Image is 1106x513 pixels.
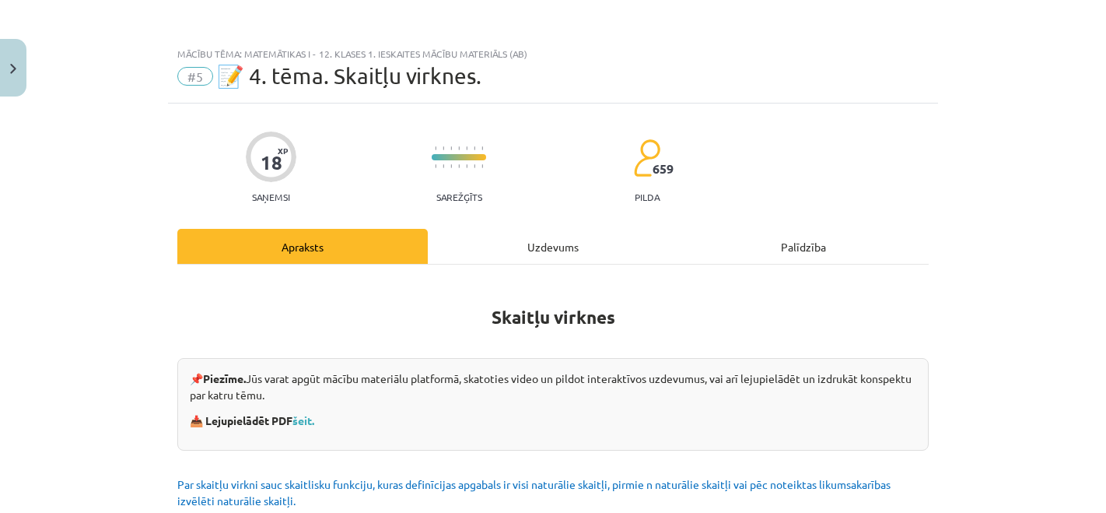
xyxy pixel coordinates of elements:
p: 📌 Jūs varat apgūt mācību materiālu platformā, skatoties video un pildot interaktīvos uzdevumus, v... [190,371,916,403]
img: icon-short-line-57e1e144782c952c97e751825c79c345078a6d821885a25fce030b3d8c18986b.svg [443,164,444,168]
div: Uzdevums [428,229,678,264]
div: 18 [261,152,282,174]
img: icon-short-line-57e1e144782c952c97e751825c79c345078a6d821885a25fce030b3d8c18986b.svg [474,164,475,168]
img: icon-short-line-57e1e144782c952c97e751825c79c345078a6d821885a25fce030b3d8c18986b.svg [458,146,460,150]
img: icon-short-line-57e1e144782c952c97e751825c79c345078a6d821885a25fce030b3d8c18986b.svg [450,146,452,150]
span: 659 [653,162,674,176]
img: icon-short-line-57e1e144782c952c97e751825c79c345078a6d821885a25fce030b3d8c18986b.svg [450,164,452,168]
img: students-c634bb4e5e11cddfef0936a35e636f08e4e9abd3cc4e673bd6f9a4125e45ecb1.svg [633,139,660,177]
img: icon-short-line-57e1e144782c952c97e751825c79c345078a6d821885a25fce030b3d8c18986b.svg [443,146,444,150]
div: Mācību tēma: Matemātikas i - 12. klases 1. ieskaites mācību materiāls (ab) [177,48,929,59]
img: icon-short-line-57e1e144782c952c97e751825c79c345078a6d821885a25fce030b3d8c18986b.svg [474,146,475,150]
div: Apraksts [177,229,428,264]
a: šeit. [292,413,314,427]
b: Skaitļu virknes [492,306,615,329]
strong: Piezīme. [203,371,246,385]
img: icon-short-line-57e1e144782c952c97e751825c79c345078a6d821885a25fce030b3d8c18986b.svg [466,146,467,150]
p: Saņemsi [246,191,296,202]
img: icon-close-lesson-0947bae3869378f0d4975bcd49f059093ad1ed9edebbc8119c70593378902aed.svg [10,64,16,74]
img: icon-short-line-57e1e144782c952c97e751825c79c345078a6d821885a25fce030b3d8c18986b.svg [458,164,460,168]
img: icon-short-line-57e1e144782c952c97e751825c79c345078a6d821885a25fce030b3d8c18986b.svg [435,164,436,168]
img: icon-short-line-57e1e144782c952c97e751825c79c345078a6d821885a25fce030b3d8c18986b.svg [481,164,483,168]
span: #5 [177,67,213,86]
span: Par skaitļu virkni sauc skaitlisku funkciju, kuras definīcijas apgabals ir visi naturālie skaitļi... [177,477,891,508]
p: Sarežģīts [436,191,482,202]
div: Palīdzība [678,229,929,264]
span: XP [278,146,288,155]
img: icon-short-line-57e1e144782c952c97e751825c79c345078a6d821885a25fce030b3d8c18986b.svg [466,164,467,168]
img: icon-short-line-57e1e144782c952c97e751825c79c345078a6d821885a25fce030b3d8c18986b.svg [481,146,483,150]
p: pilda [635,191,660,202]
strong: 📥 Lejupielādēt PDF [190,413,317,427]
img: icon-short-line-57e1e144782c952c97e751825c79c345078a6d821885a25fce030b3d8c18986b.svg [435,146,436,150]
span: 📝 4. tēma. Skaitļu virknes. [217,63,481,89]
